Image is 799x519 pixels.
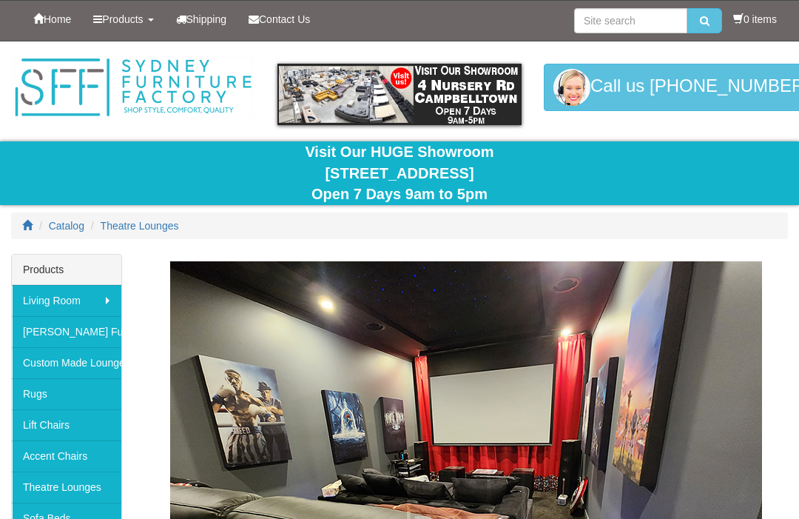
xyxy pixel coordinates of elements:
[12,441,121,472] a: Accent Chairs
[574,8,687,33] input: Site search
[186,13,227,25] span: Shipping
[49,220,84,232] a: Catalog
[44,13,71,25] span: Home
[165,1,238,38] a: Shipping
[82,1,164,38] a: Products
[733,12,777,27] li: 0 items
[11,141,788,205] div: Visit Our HUGE Showroom [STREET_ADDRESS] Open 7 Days 9am to 5pm
[12,409,121,441] a: Lift Chairs
[12,316,121,347] a: [PERSON_NAME] Furniture
[12,255,121,285] div: Products
[101,220,179,232] a: Theatre Lounges
[277,64,522,125] img: showroom.gif
[22,1,82,38] a: Home
[259,13,310,25] span: Contact Us
[12,285,121,316] a: Living Room
[12,378,121,409] a: Rugs
[12,347,121,378] a: Custom Made Lounges
[12,472,121,503] a: Theatre Lounges
[102,13,143,25] span: Products
[11,56,255,119] img: Sydney Furniture Factory
[237,1,321,38] a: Contact Us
